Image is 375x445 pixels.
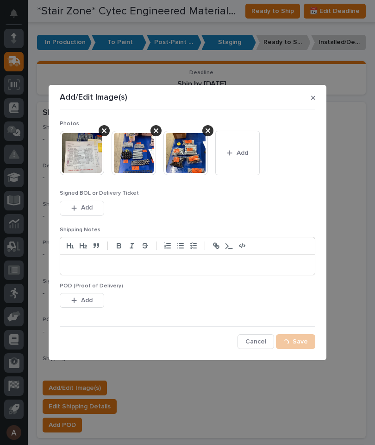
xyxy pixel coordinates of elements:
[237,149,248,157] span: Add
[60,191,139,196] span: Signed BOL or Delivery Ticket
[293,337,308,346] span: Save
[276,334,315,349] button: Save
[60,283,123,289] span: POD (Proof of Delivery)
[60,93,127,103] p: Add/Edit Image(s)
[237,334,274,349] button: Cancel
[215,131,260,175] button: Add
[60,227,100,233] span: Shipping Notes
[81,296,93,305] span: Add
[81,203,93,212] span: Add
[60,293,104,308] button: Add
[60,121,79,127] span: Photos
[60,201,104,216] button: Add
[245,337,266,346] span: Cancel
